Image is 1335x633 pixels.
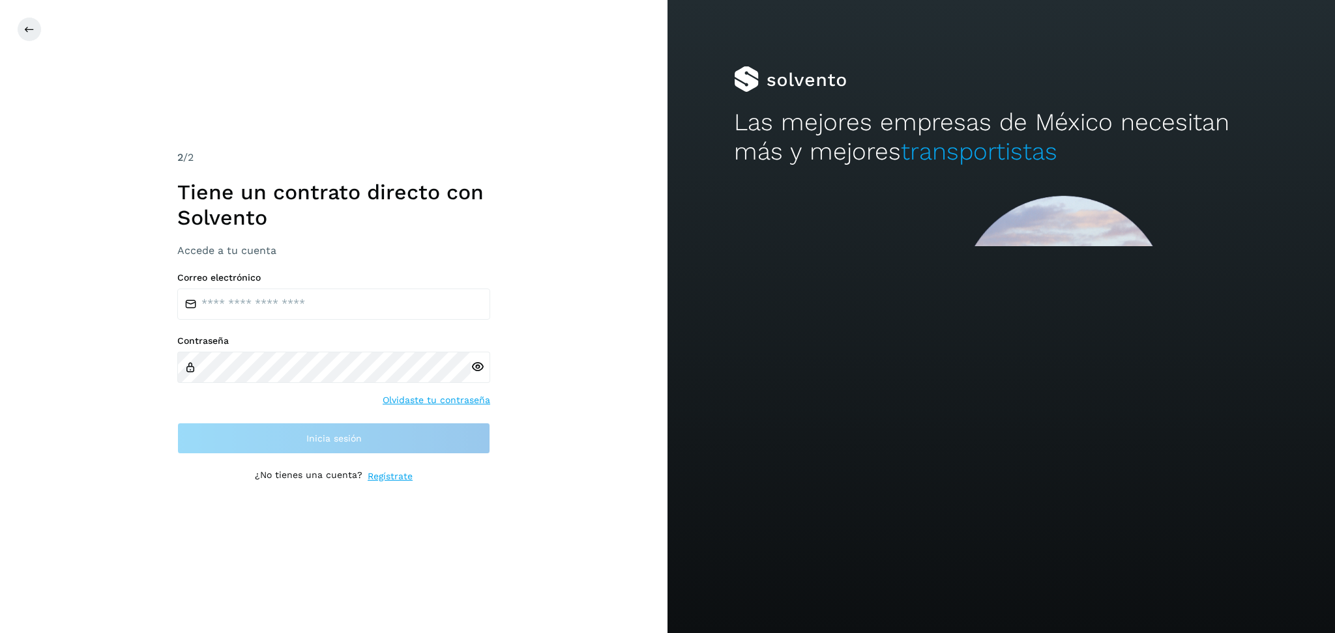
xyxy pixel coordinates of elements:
a: Regístrate [368,470,413,483]
h3: Accede a tu cuenta [177,244,490,257]
div: /2 [177,150,490,165]
h1: Tiene un contrato directo con Solvento [177,180,490,230]
span: Inicia sesión [306,434,362,443]
label: Correo electrónico [177,272,490,283]
button: Inicia sesión [177,423,490,454]
a: Olvidaste tu contraseña [383,393,490,407]
span: 2 [177,151,183,163]
span: transportistas [901,137,1057,165]
p: ¿No tienes una cuenta? [255,470,362,483]
h2: Las mejores empresas de México necesitan más y mejores [734,108,1268,166]
label: Contraseña [177,335,490,346]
